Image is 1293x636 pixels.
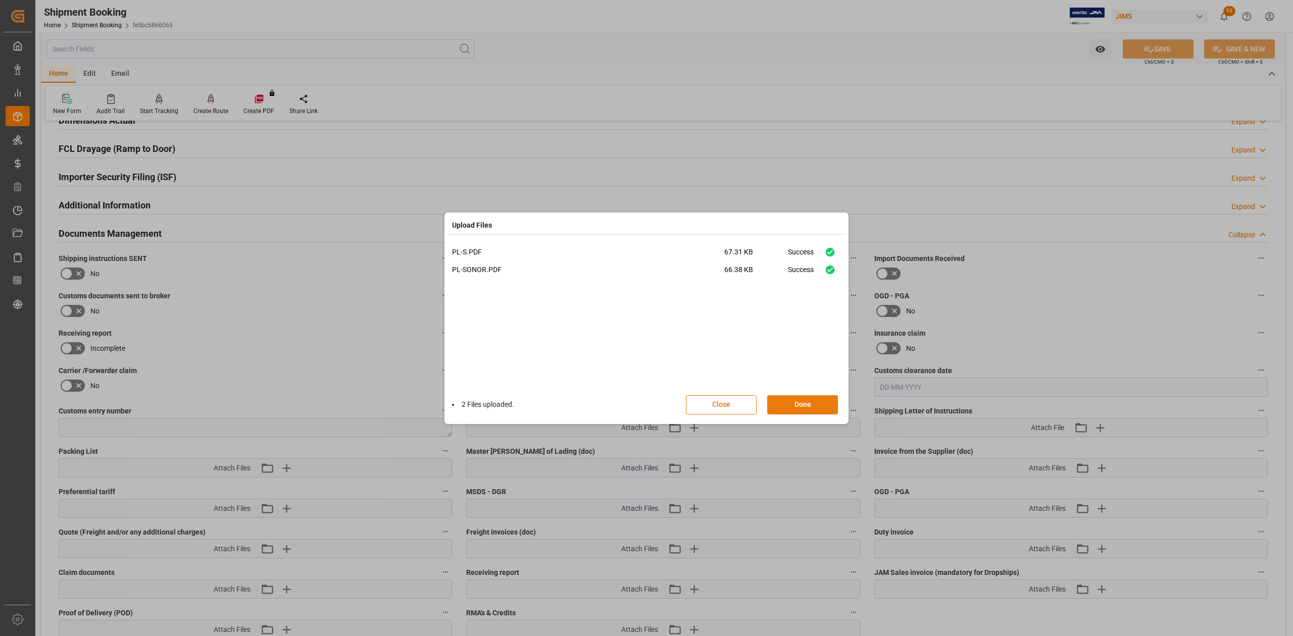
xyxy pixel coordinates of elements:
p: PL-S.PDF [452,247,724,257]
p: PL-SONOR.PDF [452,264,724,275]
li: 2 Files uploaded. [452,399,514,410]
span: 66.38 KB [724,264,788,282]
div: Success [788,247,814,264]
span: 67.31 KB [724,247,788,264]
h4: Upload Files [452,220,492,231]
button: Close [686,395,757,414]
button: Done [767,395,838,414]
div: Success [788,264,814,282]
